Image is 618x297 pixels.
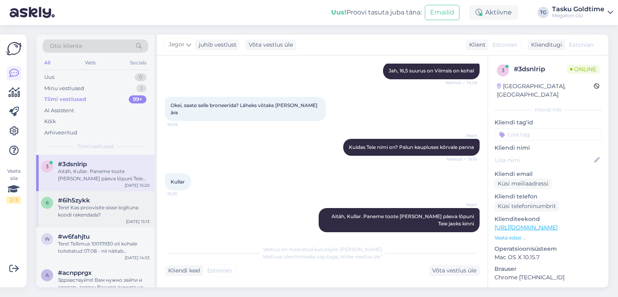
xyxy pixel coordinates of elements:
[58,204,150,219] div: Tere! Kas proovisite sisse logituna koodi rakendada?
[45,272,49,278] span: a
[58,197,90,204] span: #6ih5zykk
[494,201,559,212] div: Küsi telefoninumbrit
[514,64,567,74] div: # 3dsnlrip
[50,42,82,50] span: Otsi kliente
[494,178,552,189] div: Küsi meiliaadressi
[207,266,232,275] span: Estonian
[552,12,604,19] div: Megafort OÜ
[494,118,602,127] p: Kliendi tag'id
[167,122,198,128] span: 15:09
[135,73,146,81] div: 0
[46,200,49,206] span: 6
[167,191,198,197] span: 15:20
[263,246,382,252] span: Vestlus on määratud kasutajale [PERSON_NAME]
[125,255,150,261] div: [DATE] 14:53
[44,73,54,81] div: Uus
[43,58,52,68] div: All
[497,82,594,99] div: [GEOGRAPHIC_DATA], [GEOGRAPHIC_DATA]
[447,156,477,162] span: Nähtud ✓ 15:10
[44,129,77,137] div: Arhiveeritud
[494,128,602,140] input: Lisa tag
[494,215,602,223] p: Klienditeekond
[58,276,150,291] div: Здравствуйте! Вам нужно зайти и сделать заявку Вашего лимита на сайте ESTO (предлагает рассрочку ...
[44,85,84,93] div: Minu vestlused
[567,65,599,74] span: Online
[494,273,602,282] p: Chrome [TECHNICAL_ID]
[552,6,613,19] a: Tasku GoldtimeMegafort OÜ
[494,224,558,231] a: [URL][DOMAIN_NAME]
[6,167,21,204] div: Vaata siia
[125,182,150,188] div: [DATE] 15:20
[45,236,50,242] span: w
[466,41,486,49] div: Klient
[495,156,593,165] input: Lisa nimi
[44,118,56,126] div: Kõik
[58,233,90,240] span: #w6fahjtu
[389,68,474,74] span: Jah, 16,5 suurus on Viimsis on kohal
[46,163,49,169] span: 3
[445,80,477,86] span: Nähtud ✓ 14:49
[128,58,148,68] div: Socials
[528,41,562,49] div: Klienditugi
[58,269,92,276] span: #acnpprgx
[331,8,346,16] b: Uus!
[338,254,382,260] i: „Võtke vestlus üle”
[169,40,185,49] span: Jegor
[494,265,602,273] p: Brauser
[494,144,602,152] p: Kliendi nimi
[126,219,150,225] div: [DATE] 15:13
[58,240,150,255] div: Tere! Tellimus 100111930 oli kohale toitetatud 07.08 - nii näitab Smartposti süsteem.
[429,265,480,276] div: Võta vestlus üle
[263,254,382,260] span: Vestluse ülevõtmiseks vajutage
[447,132,477,138] span: Jegor
[494,245,602,253] p: Operatsioonisüsteem
[129,95,146,103] div: 99+
[58,168,150,182] div: Aitäh, Kullar. Paneme toote [PERSON_NAME] päeva lõpuni Teie jaoks kinni
[331,8,422,17] div: Proovi tasuta juba täna:
[494,170,602,178] p: Kliendi email
[494,192,602,201] p: Kliendi telefon
[447,233,477,239] span: 15:20
[6,196,21,204] div: 2 / 3
[78,143,113,150] span: Tiimi vestlused
[494,234,602,241] p: Vaata edasi ...
[569,41,593,49] span: Estonian
[245,39,296,50] div: Võta vestlus üle
[447,202,477,208] span: Jegor
[58,161,87,168] span: #3dsnlrip
[83,58,97,68] div: Web
[44,107,74,115] div: AI Assistent
[171,102,319,115] span: Okei, saate selle broneerida? Läheks võtaks [PERSON_NAME] ära
[494,106,602,113] div: Kliendi info
[171,179,185,185] span: Kullar
[165,266,200,275] div: Kliendi keel
[196,41,237,49] div: juhib vestlust
[349,144,474,150] span: Kuidas Teie nimi on? Palun kaupluses kõrvale panna
[492,41,517,49] span: Estonian
[538,7,549,18] div: TG
[136,85,146,93] div: 1
[552,6,604,12] div: Tasku Goldtime
[332,213,475,227] span: Aitäh, Kullar. Paneme toote [PERSON_NAME] päeva lõpuni Teie jaoks kinni
[502,67,505,73] span: 3
[494,253,602,262] p: Mac OS X 10.15.7
[6,41,22,56] img: Askly Logo
[469,5,518,20] div: Aktiivne
[425,5,459,20] button: Emailid
[44,95,86,103] div: Tiimi vestlused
